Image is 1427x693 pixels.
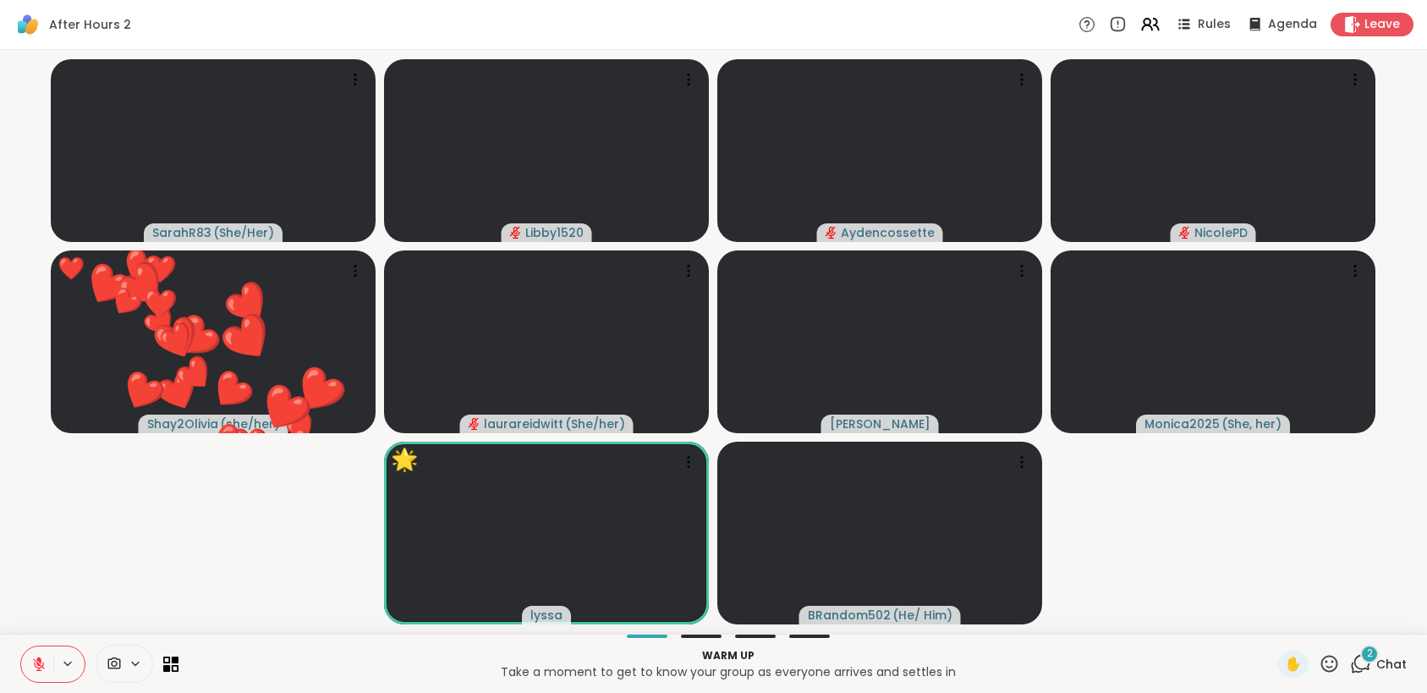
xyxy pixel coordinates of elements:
span: Monica2025 [1144,415,1220,432]
button: ❤️ [184,345,277,438]
span: Libby1520 [525,224,584,241]
p: Take a moment to get to know your group as everyone arrives and settles in [189,663,1268,680]
button: ❤️ [154,333,238,416]
div: 🌟 [391,443,418,476]
span: Agenda [1268,16,1317,33]
button: ❤️ [228,354,340,465]
span: audio-muted [510,227,522,239]
div: ❤️ [58,252,85,285]
button: ❤️ [192,283,305,395]
span: ( She/Her ) [213,224,274,241]
span: ( She, her ) [1221,415,1282,432]
span: ✋ [1285,654,1302,674]
span: Leave [1364,16,1400,33]
p: Warm up [189,648,1268,663]
span: audio-muted [469,418,480,430]
span: 2 [1367,646,1373,661]
span: Chat [1376,656,1407,673]
button: ❤️ [217,414,280,476]
button: ❤️ [141,302,215,376]
img: ShareWell Logomark [14,10,42,39]
span: [PERSON_NAME] [830,415,930,432]
span: Aydencossette [841,224,935,241]
span: NicolePD [1194,224,1248,241]
span: BRandom502 [808,607,891,624]
span: ( He/ Him ) [892,607,952,624]
span: SarahR83 [152,224,211,241]
span: audio-muted [1179,227,1191,239]
span: lyssa [530,607,563,624]
span: After Hours 2 [49,16,131,33]
button: ❤️ [91,270,159,338]
button: ❤️ [96,346,188,437]
span: audio-muted [826,227,837,239]
span: ( She/her ) [565,415,625,432]
button: ❤️ [131,274,189,333]
span: laurareidwitt [484,415,563,432]
span: Rules [1198,16,1231,33]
